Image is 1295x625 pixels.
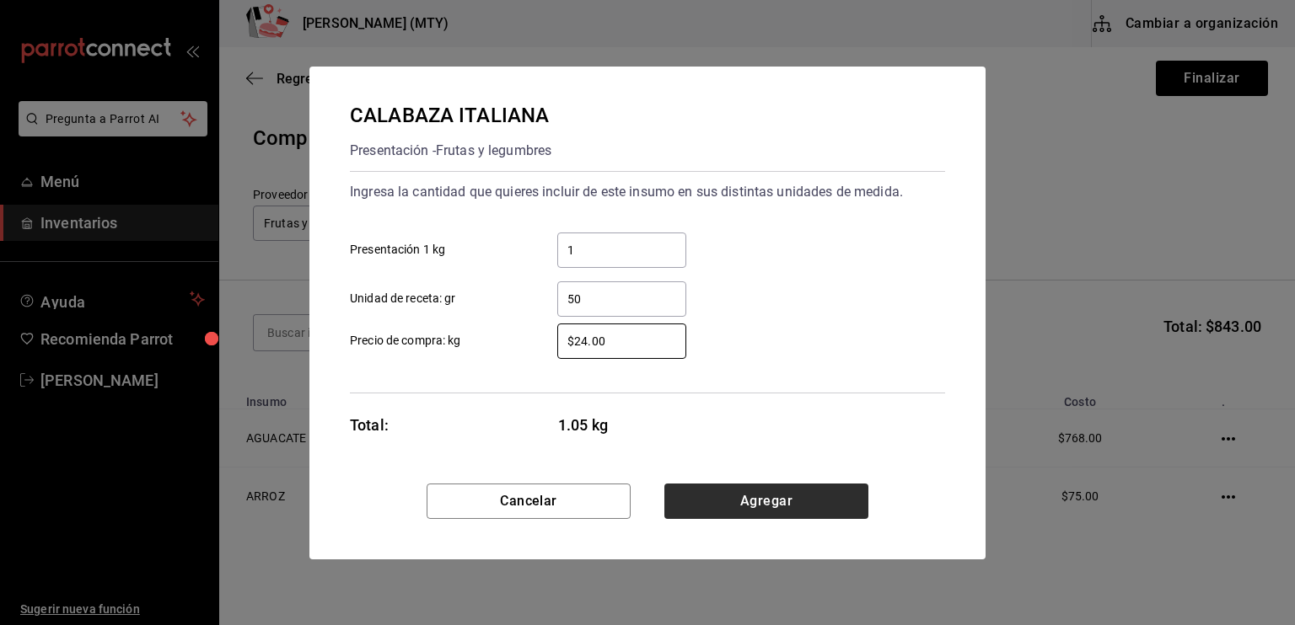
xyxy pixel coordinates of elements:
input: Unidad de receta: gr [557,289,686,309]
span: Precio de compra: kg [350,332,461,350]
div: CALABAZA ITALIANA [350,100,551,131]
div: Total: [350,414,389,436]
button: Agregar [664,483,868,519]
input: Precio de compra: kg [557,331,686,351]
input: Presentación 1 kg [557,240,686,260]
div: Presentación - Frutas y legumbres [350,137,551,164]
button: Cancelar [427,483,631,519]
span: Unidad de receta: gr [350,290,456,307]
span: Presentación 1 kg [350,241,445,259]
div: Ingresa la cantidad que quieres incluir de este insumo en sus distintas unidades de medida. [350,179,945,206]
span: 1.05 kg [558,414,687,436]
